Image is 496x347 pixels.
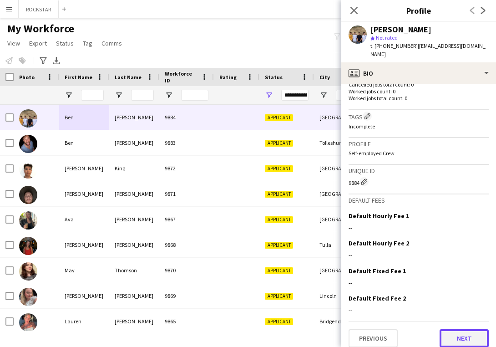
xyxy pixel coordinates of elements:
div: Ben [59,105,109,130]
a: Comms [98,37,126,49]
p: Incomplete [349,123,489,130]
span: Tag [83,39,92,47]
img: Lauren Davies [19,313,37,332]
input: Last Name Filter Input [131,90,154,101]
div: -- [349,251,489,259]
div: [PERSON_NAME] [370,26,431,34]
div: 9884 [159,105,214,130]
div: [PERSON_NAME] [109,309,159,334]
img: Ben Gardiner [19,135,37,153]
div: Lauren [59,309,109,334]
span: Export [29,39,47,47]
div: 9865 [159,309,214,334]
span: Applicant [265,267,293,274]
span: City [319,74,330,81]
span: Applicant [265,216,293,223]
img: Ben Allen [19,109,37,128]
a: View [4,37,24,49]
div: [GEOGRAPHIC_DATA] [314,181,369,206]
div: Ben [59,130,109,155]
div: [PERSON_NAME] [59,156,109,181]
div: [PERSON_NAME] [109,130,159,155]
span: t. [PHONE_NUMBER] [370,42,418,49]
app-action-btn: Advanced filters [38,55,49,66]
div: King [109,156,159,181]
img: Laura Nolan [19,237,37,255]
input: City Filter Input [336,90,363,101]
div: [GEOGRAPHIC_DATA] [314,156,369,181]
button: Open Filter Menu [65,91,73,99]
button: ROCKSTAR [19,0,59,18]
span: Rating [219,74,237,81]
span: Status [56,39,74,47]
span: View [7,39,20,47]
div: [GEOGRAPHIC_DATA] [314,207,369,232]
h3: Default Hourly Fee 1 [349,212,409,220]
span: Applicant [265,191,293,198]
span: Applicant [265,293,293,300]
div: 9884 [349,177,489,186]
h3: Profile [341,5,496,16]
a: Status [52,37,77,49]
div: [PERSON_NAME] [109,232,159,257]
div: 9870 [159,258,214,283]
button: Open Filter Menu [265,91,273,99]
span: Last Name [115,74,142,81]
div: -- [349,224,489,232]
span: Workforce ID [165,70,197,84]
h3: Default Hourly Fee 2 [349,239,409,247]
img: Ruth Weaver [19,288,37,306]
div: [PERSON_NAME] [109,181,159,206]
img: Daniel King [19,160,37,179]
app-action-btn: Export XLSX [51,55,62,66]
div: [PERSON_NAME] [109,207,159,232]
div: Lincoln [314,283,369,308]
span: Applicant [265,140,293,147]
a: Export [25,37,51,49]
h3: Tags [349,112,489,121]
span: Applicant [265,242,293,249]
button: Open Filter Menu [165,91,173,99]
img: Ava Mitchell [19,211,37,230]
div: [PERSON_NAME] [109,105,159,130]
h3: Unique ID [349,167,489,175]
img: May Thomson [19,262,37,281]
span: Photo [19,74,35,81]
div: 9869 [159,283,214,308]
h3: Default fees [349,196,489,204]
div: Ava [59,207,109,232]
div: Tolleshunt Major [314,130,369,155]
div: -- [349,306,489,314]
button: Open Filter Menu [319,91,328,99]
h3: Default Fixed Fee 1 [349,267,406,275]
img: Eliot Luke [19,186,37,204]
h3: Default Fixed Fee 2 [349,294,406,302]
div: [PERSON_NAME] [109,283,159,308]
div: 9868 [159,232,214,257]
p: Cancelled jobs total count: 0 [349,81,489,88]
div: Tulla [314,232,369,257]
input: Workforce ID Filter Input [181,90,208,101]
div: 9867 [159,207,214,232]
span: Status [265,74,283,81]
span: Applicant [265,165,293,172]
span: My Workforce [7,22,74,36]
div: [GEOGRAPHIC_DATA] [314,105,369,130]
div: Bio [341,62,496,84]
div: 9883 [159,130,214,155]
input: First Name Filter Input [81,90,104,101]
div: Bridgend [314,309,369,334]
span: | [EMAIL_ADDRESS][DOMAIN_NAME] [370,42,486,57]
span: Comms [101,39,122,47]
span: Not rated [376,34,398,41]
div: [PERSON_NAME] [59,232,109,257]
div: [GEOGRAPHIC_DATA] [314,258,369,283]
span: Applicant [265,318,293,325]
div: Thomson [109,258,159,283]
div: [PERSON_NAME] [59,283,109,308]
h3: Profile [349,140,489,148]
div: 9872 [159,156,214,181]
p: Worked jobs total count: 0 [349,95,489,102]
div: -- [349,279,489,287]
div: 9871 [159,181,214,206]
